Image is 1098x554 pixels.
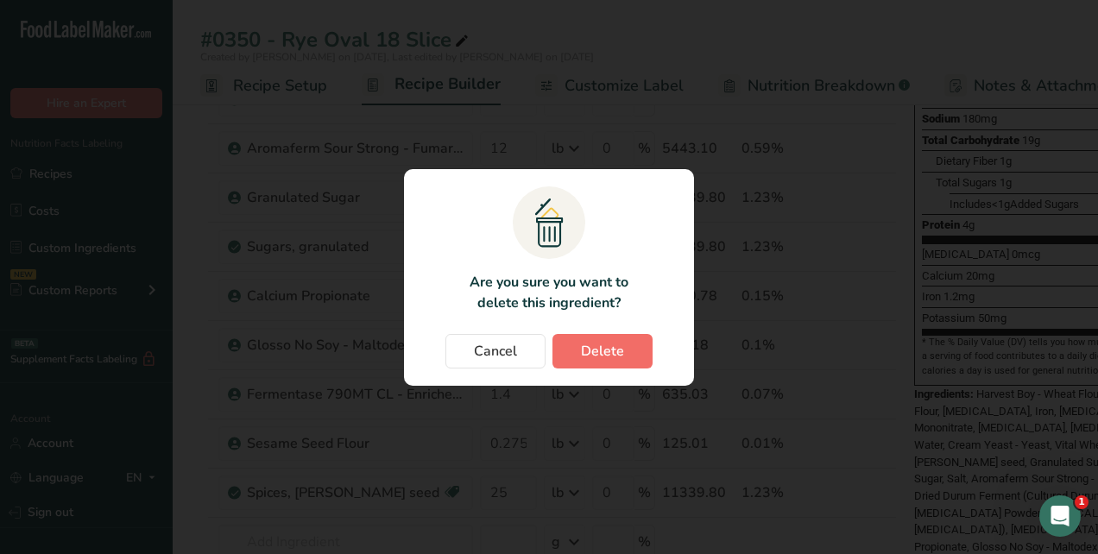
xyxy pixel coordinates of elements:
[1039,495,1081,537] iframe: Intercom live chat
[474,341,517,362] span: Cancel
[1075,495,1089,509] span: 1
[445,334,546,368] button: Cancel
[581,341,624,362] span: Delete
[552,334,653,368] button: Delete
[459,272,638,313] p: Are you sure you want to delete this ingredient?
